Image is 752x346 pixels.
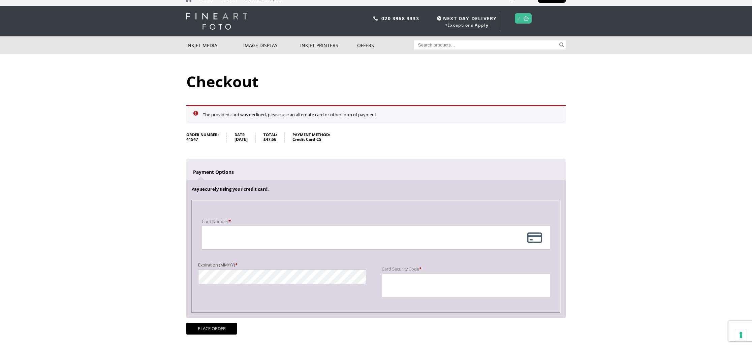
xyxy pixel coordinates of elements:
li: Order number: [186,133,227,143]
a: Exceptions Apply [447,22,489,28]
label: Card Number [202,217,550,226]
strong: 41547 [186,136,219,143]
span: £ [263,136,266,142]
strong: [DATE] [234,136,248,143]
img: time.svg [437,16,441,21]
iframe: secure payment field [385,277,530,294]
abbr: required [228,218,231,224]
a: Inkjet Media [186,36,243,54]
button: Your consent preferences for tracking technologies [735,329,747,341]
a: Offers [357,36,414,54]
button: Place order [186,323,237,335]
img: phone.svg [373,16,378,21]
h1: Checkout [186,71,566,92]
li: Total: [263,133,285,143]
button: Search [558,40,566,50]
iframe: secure payment field [205,229,530,246]
span: 47.66 [263,136,276,142]
li: Payment method: [292,133,338,143]
p: Pay securely using your credit card. [191,185,561,193]
label: Expiration (MM/YY) [198,260,366,269]
a: Image Display [243,36,300,54]
a: Inkjet Printers [300,36,357,54]
span: NEXT DAY DELIVERY [435,14,497,22]
li: The provided card was declined, please use an alternate card or other form of payment. [203,111,556,119]
a: 2 [517,13,520,23]
abbr: required [419,266,421,272]
strong: Credit Card CS [292,136,330,143]
a: 020 3968 3333 [381,15,419,22]
label: Card Security Code [382,264,550,273]
img: basket.svg [524,16,529,21]
input: Search products… [414,40,558,50]
li: Date: [234,133,256,143]
img: logo-white.svg [186,13,247,30]
fieldset: Payment Info [191,200,561,313]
